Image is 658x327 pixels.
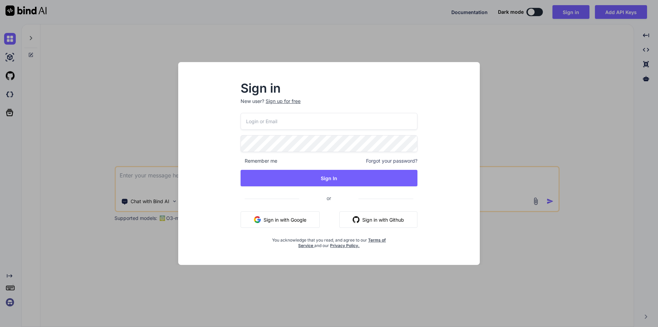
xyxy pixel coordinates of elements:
[241,98,417,113] p: New user?
[241,113,417,130] input: Login or Email
[366,157,417,164] span: Forgot your password?
[270,233,388,248] div: You acknowledge that you read, and agree to our and our
[330,243,360,248] a: Privacy Policy.
[299,190,358,207] span: or
[266,98,301,105] div: Sign up for free
[353,216,360,223] img: github
[339,211,417,228] button: Sign in with Github
[241,157,277,164] span: Remember me
[298,237,386,248] a: Terms of Service
[254,216,261,223] img: google
[241,211,320,228] button: Sign in with Google
[241,170,417,186] button: Sign In
[241,83,417,94] h2: Sign in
